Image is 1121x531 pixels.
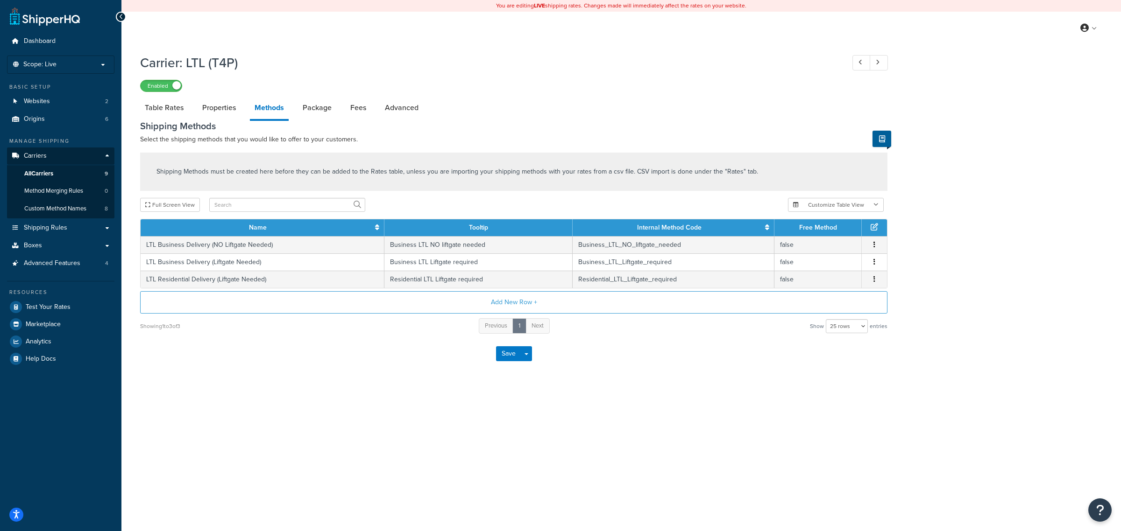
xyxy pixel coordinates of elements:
td: Business_LTL_NO_liftgate_needed [573,236,774,253]
span: Origins [24,115,45,123]
p: Select the shipping methods that you would like to offer to your customers. [140,134,887,145]
a: Help Docs [7,350,114,367]
div: Showing 1 to 3 of 3 [140,320,180,333]
span: 8 [105,205,108,213]
span: Help Docs [26,355,56,363]
div: Basic Setup [7,83,114,91]
span: Websites [24,98,50,105]
a: Marketplace [7,316,114,333]
li: Websites [7,93,114,110]
span: 6 [105,115,108,123]
span: 2 [105,98,108,105]
li: Advanced Features [7,255,114,272]
button: Add New Row + [140,291,887,314]
a: Next [525,318,550,334]
a: Next Record [870,55,888,70]
button: Save [496,346,521,361]
a: Advanced Features4 [7,255,114,272]
button: Customize Table View [788,198,884,212]
span: Method Merging Rules [24,187,83,195]
a: 1 [512,318,526,334]
span: Shipping Rules [24,224,67,232]
a: Advanced [380,97,423,119]
button: Open Resource Center [1088,498,1112,522]
a: Boxes [7,237,114,254]
span: Advanced Features [24,259,80,267]
td: false [774,271,862,288]
li: Origins [7,111,114,128]
span: Boxes [24,242,42,250]
td: LTL Business Delivery (Liftgate Needed) [141,253,384,271]
td: Business_LTL_Liftgate_required [573,253,774,271]
h3: Shipping Methods [140,121,887,131]
a: Table Rates [140,97,188,119]
span: Marketplace [26,321,61,328]
td: LTL Business Delivery (NO Liftgate Needed) [141,236,384,253]
p: Shipping Methods must be created here before they can be added to the Rates table, unless you are... [156,167,758,177]
label: Enabled [141,80,182,91]
span: Show [810,320,824,333]
div: Manage Shipping [7,137,114,145]
td: Business LTL Liftgate required [384,253,573,271]
td: LTL Residential Delivery (Liftgate Needed) [141,271,384,288]
td: false [774,236,862,253]
a: Previous Record [852,55,871,70]
td: Residential_LTL_Liftgate_required [573,271,774,288]
td: false [774,253,862,271]
a: Custom Method Names8 [7,200,114,217]
th: Tooltip [384,219,573,236]
a: Analytics [7,333,114,350]
a: Shipping Rules [7,219,114,237]
span: All Carriers [24,170,53,178]
a: Test Your Rates [7,299,114,315]
span: Next [532,321,544,330]
td: Business LTL NO liftgate needed [384,236,573,253]
span: entries [870,320,887,333]
span: Carriers [24,152,47,160]
button: Show Help Docs [873,131,891,147]
a: Package [298,97,336,119]
li: Carriers [7,147,114,218]
a: Methods [250,97,289,121]
input: Search [209,198,365,212]
a: Fees [346,97,371,119]
a: Origins6 [7,111,114,128]
a: Name [249,223,267,232]
span: Scope: Live [23,61,57,69]
span: 0 [105,187,108,195]
div: Resources [7,288,114,296]
li: Method Merging Rules [7,182,114,200]
td: Residential LTL Liftgate required [384,271,573,288]
a: Properties [198,97,241,119]
span: 9 [105,170,108,178]
li: Custom Method Names [7,200,114,217]
b: LIVE [534,1,545,10]
h1: Carrier: LTL (T4P) [140,54,835,72]
a: AllCarriers9 [7,165,114,182]
a: Internal Method Code [637,223,702,232]
span: Previous [485,321,507,330]
span: Custom Method Names [24,205,86,213]
span: 4 [105,259,108,267]
span: Dashboard [24,37,56,45]
button: Full Screen View [140,198,200,212]
a: Previous [479,318,513,334]
span: Test Your Rates [26,303,71,311]
a: Carriers [7,147,114,165]
a: Dashboard [7,33,114,50]
a: Method Merging Rules0 [7,182,114,200]
th: Free Method [774,219,862,236]
span: Analytics [26,338,51,346]
a: Websites2 [7,93,114,110]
